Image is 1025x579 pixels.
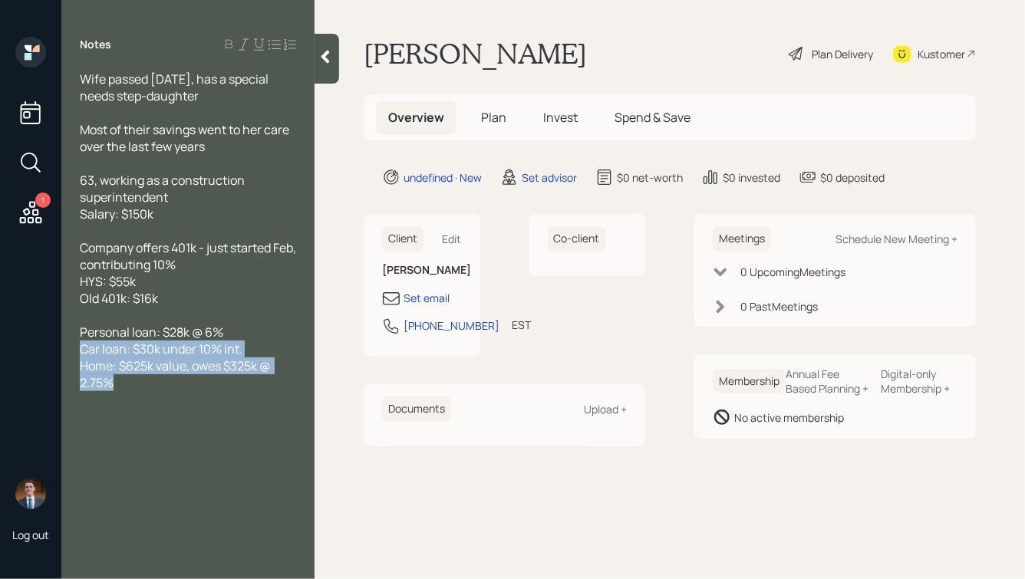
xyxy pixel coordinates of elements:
h1: [PERSON_NAME] [364,37,587,71]
div: Digital-only Membership + [882,367,957,396]
span: Company offers 401k - just started Feb, contributing 10% HYS: $55k Old 401k: $16k [80,239,298,307]
div: Plan Delivery [812,46,873,62]
div: Annual Fee Based Planning + [786,367,869,396]
h6: [PERSON_NAME] [382,264,462,277]
span: Overview [388,109,444,126]
div: Edit [443,232,462,246]
div: Schedule New Meeting + [835,232,957,246]
h6: Documents [382,396,451,422]
span: Plan [481,109,506,126]
div: Kustomer [918,46,965,62]
div: Set advisor [522,169,577,186]
h6: Membership [713,369,786,394]
div: $0 net-worth [617,169,683,186]
h6: Co-client [548,226,606,252]
div: Set email [404,290,450,306]
div: 0 Upcoming Meeting s [740,264,845,280]
span: Personal loan: $28k @ 6% Car loan: $30k under 10% int. Home: $625k value, owes $325k @ 2.75% [80,324,272,391]
div: $0 invested [723,169,780,186]
span: Wife passed [DATE], has a special needs step-daughter [80,71,271,104]
h6: Client [382,226,424,252]
span: Invest [543,109,578,126]
div: Log out [12,528,49,542]
div: [PHONE_NUMBER] [404,317,499,334]
span: Most of their savings went to her care over the last few years [80,121,292,155]
div: undefined · New [404,169,482,186]
div: $0 deposited [820,169,885,186]
img: hunter_neumayer.jpg [15,479,46,509]
span: Spend & Save [615,109,690,126]
div: 1 [35,192,51,208]
div: 0 Past Meeting s [740,298,818,314]
label: Notes [80,37,111,52]
div: No active membership [734,410,844,426]
span: 63, working as a construction superintendent Salary: $150k [80,172,247,222]
h6: Meetings [713,226,771,252]
div: Upload + [584,402,627,416]
div: EST [512,317,531,333]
